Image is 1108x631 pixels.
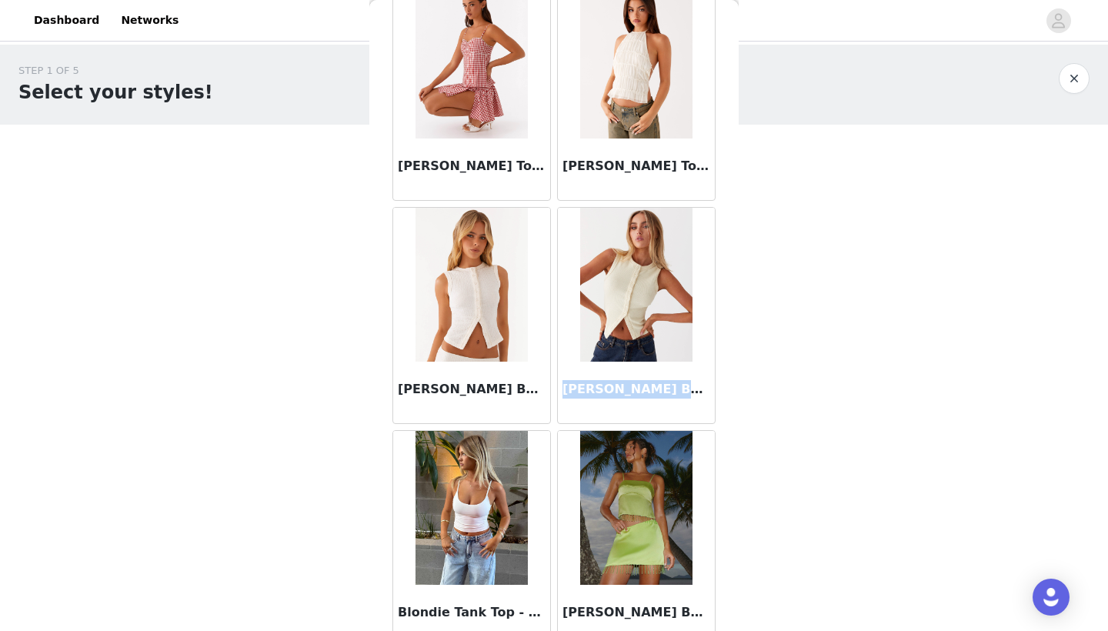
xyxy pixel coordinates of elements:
img: Blair Buttoned Tank Top - Yellow [580,208,692,362]
h3: [PERSON_NAME] Buttoned Tank Top - Yellow [562,380,710,399]
h1: Select your styles! [18,78,213,106]
h3: [PERSON_NAME] Top - Ivory [562,157,710,175]
h3: [PERSON_NAME] Beaded Top - Lime [562,603,710,622]
img: Bora Bora Beaded Top - Lime [580,431,692,585]
div: STEP 1 OF 5 [18,63,213,78]
img: Blondie Tank Top - White [415,431,527,585]
img: Blair Buttoned Tank Top - Ivory [415,208,527,362]
h3: [PERSON_NAME] Top - Red Gingham [398,157,546,175]
a: Networks [112,3,188,38]
div: Open Intercom Messenger [1033,579,1070,616]
a: Dashboard [25,3,108,38]
h3: [PERSON_NAME] Buttoned Tank Top - Ivory [398,380,546,399]
div: avatar [1051,8,1066,33]
h3: Blondie Tank Top - White [398,603,546,622]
